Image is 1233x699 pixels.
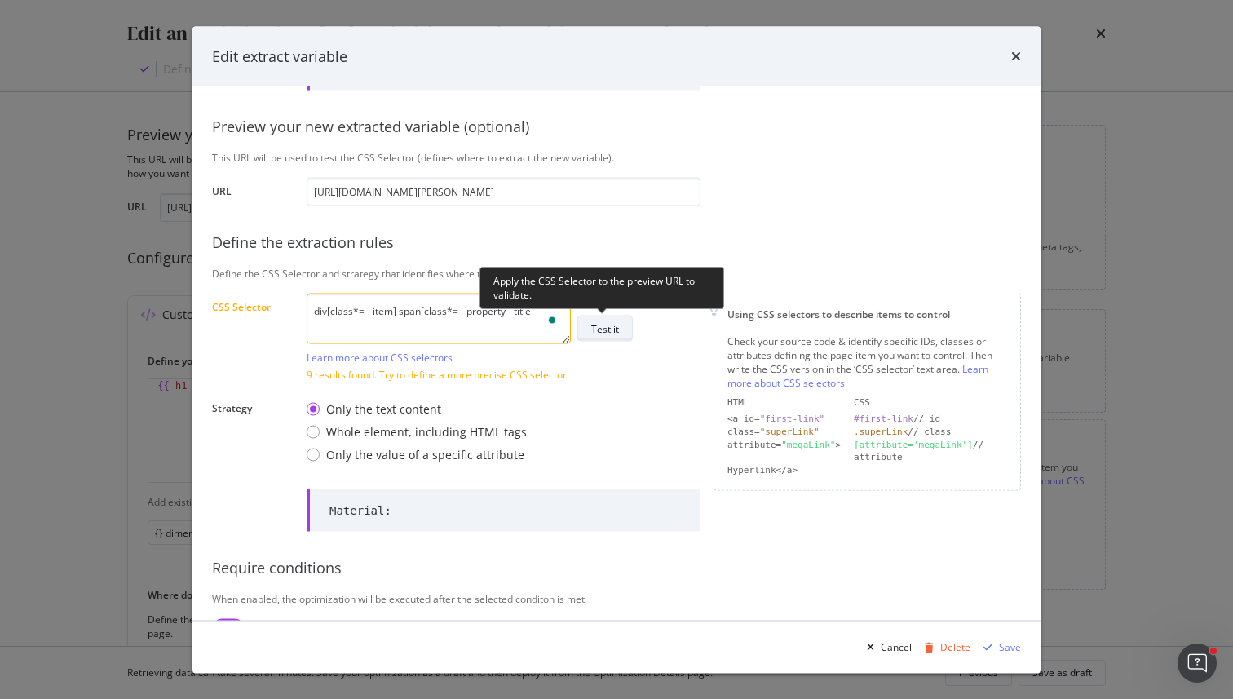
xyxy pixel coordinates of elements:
[212,558,1021,579] div: Require conditions
[326,424,527,440] div: Whole element, including HTML tags
[326,447,524,463] div: Only the value of a specific attribute
[881,639,912,653] div: Cancel
[212,299,294,377] label: CSS Selector
[212,150,1021,164] div: This URL will be used to test the CSS Selector (defines where to extract the new variable).
[999,639,1021,653] div: Save
[727,463,841,476] div: Hyperlink</a>
[1178,644,1217,683] iframe: Intercom live chat
[854,439,973,449] div: [attribute='megaLink']
[212,117,1021,138] div: Preview your new extracted variable (optional)
[727,307,1007,321] div: Using CSS selectors to describe items to control
[918,634,970,660] button: Delete
[854,438,1007,463] div: // attribute
[854,426,908,436] div: .superLink
[307,293,571,343] textarea: To enrich screen reader interactions, please activate Accessibility in Grammarly extension settings
[591,321,619,335] div: Test it
[854,414,913,424] div: #first-link
[307,401,527,418] div: Only the text content
[212,401,294,466] label: Strategy
[326,401,441,418] div: Only the text content
[307,177,700,206] input: https://www.example.com
[781,439,835,449] div: "megaLink"
[212,184,294,201] label: URL
[940,639,970,653] div: Delete
[727,396,841,409] div: HTML
[307,447,527,463] div: Only the value of a specific attribute
[727,334,1007,390] div: Check your source code & identify specific IDs, classes or attributes defining the page item you ...
[212,46,347,67] div: Edit extract variable
[307,350,453,364] a: Learn more about CSS selectors
[854,396,1007,409] div: CSS
[860,634,912,660] button: Cancel
[727,425,841,438] div: class=
[307,367,700,381] div: 9 results found. Try to define a more precise CSS selector.
[577,316,633,342] button: Test it
[727,438,841,463] div: attribute= >
[192,26,1041,673] div: modal
[760,414,824,424] div: "first-link"
[727,362,988,390] a: Learn more about CSS selectors
[212,266,1021,280] div: Define the CSS Selector and strategy that identifies where to extract the variable from your page.
[479,267,724,309] div: Apply the CSS Selector to the preview URL to validate.
[212,591,1021,605] div: When enabled, the optimization will be executed after the selected conditon is met.
[727,413,841,426] div: <a id=
[307,424,527,440] div: Whole element, including HTML tags
[854,413,1007,426] div: // id
[212,232,1021,253] div: Define the extraction rules
[760,426,820,436] div: "superLink"
[977,634,1021,660] button: Save
[329,502,391,519] div: Material:
[854,425,1007,438] div: // class
[1011,46,1021,67] div: times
